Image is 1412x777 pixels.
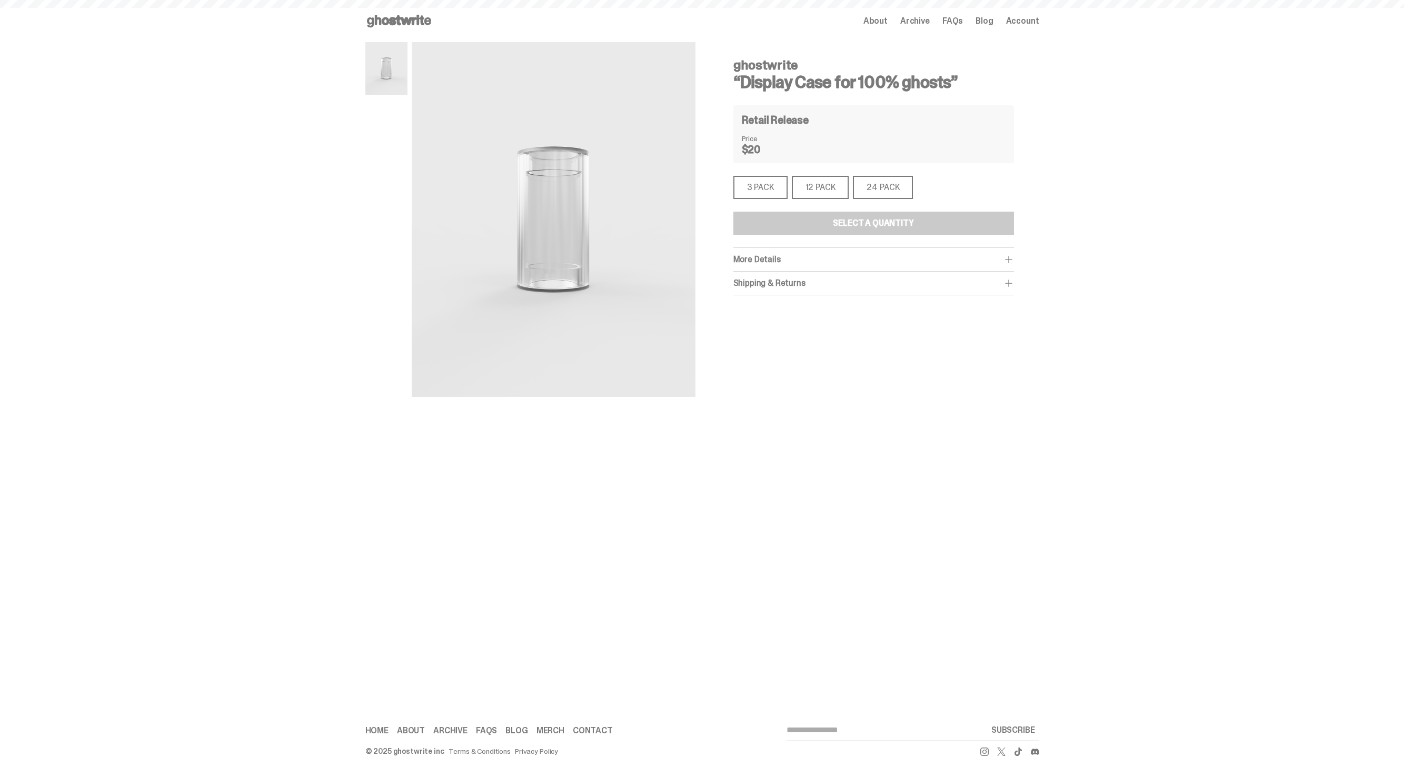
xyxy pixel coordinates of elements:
h4: Retail Release [742,115,809,125]
a: Archive [900,17,930,25]
a: Terms & Conditions [449,748,511,755]
h3: “Display Case for 100% ghosts” [733,74,1014,91]
a: About [863,17,888,25]
img: display%20case%201.png [365,42,407,95]
div: 3 PACK [733,176,788,199]
a: FAQs [476,726,497,735]
div: Shipping & Returns [733,278,1014,288]
a: Account [1006,17,1039,25]
a: Merch [536,726,564,735]
div: 12 PACK [792,176,849,199]
a: FAQs [942,17,963,25]
dt: Price [742,135,794,142]
span: More Details [733,254,781,265]
div: © 2025 ghostwrite inc [365,748,444,755]
div: 24 PACK [853,176,913,199]
a: Home [365,726,389,735]
a: Blog [976,17,993,25]
img: display%20case%201.png [412,42,695,397]
a: Blog [505,726,528,735]
a: About [397,726,425,735]
button: Select a Quantity [733,212,1014,235]
dd: $20 [742,144,794,155]
button: SUBSCRIBE [987,720,1039,741]
a: Privacy Policy [515,748,558,755]
h4: ghostwrite [733,59,1014,72]
a: Contact [573,726,613,735]
a: Archive [433,726,468,735]
div: Select a Quantity [833,219,913,227]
